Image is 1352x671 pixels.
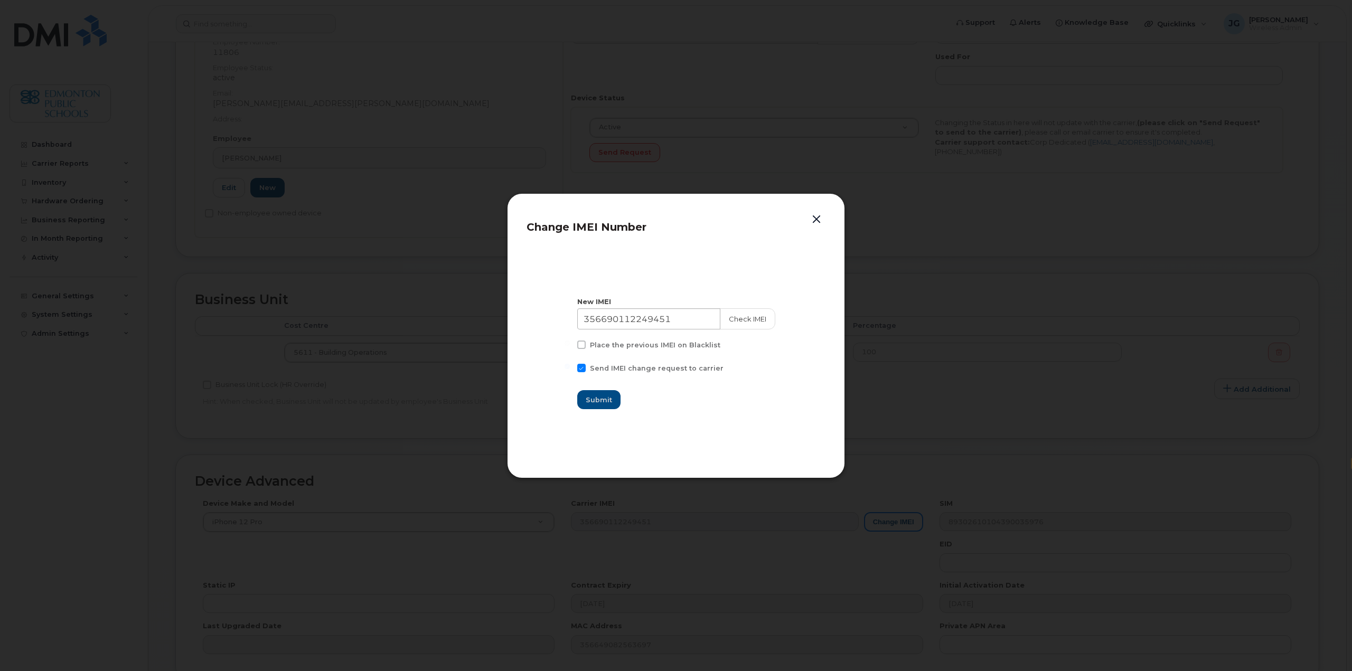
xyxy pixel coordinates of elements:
[590,364,724,372] span: Send IMEI change request to carrier
[565,341,570,346] input: Place the previous IMEI on Blacklist
[586,395,612,405] span: Submit
[527,221,646,233] span: Change IMEI Number
[720,308,775,329] button: Check IMEI
[590,341,720,349] span: Place the previous IMEI on Blacklist
[577,297,775,307] div: New IMEI
[565,364,570,369] input: Send IMEI change request to carrier
[577,390,621,409] button: Submit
